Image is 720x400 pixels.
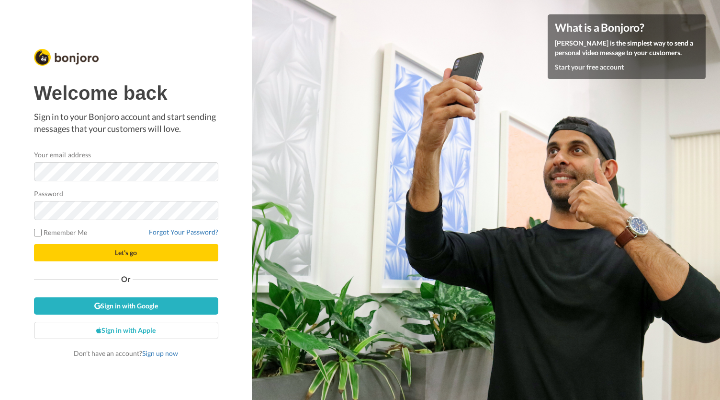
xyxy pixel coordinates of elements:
a: Start your free account [555,63,624,71]
span: Or [119,276,133,282]
a: Sign in with Google [34,297,218,315]
h4: What is a Bonjoro? [555,22,698,34]
a: Sign in with Apple [34,322,218,339]
p: Sign in to your Bonjoro account and start sending messages that your customers will love. [34,111,218,135]
p: [PERSON_NAME] is the simplest way to send a personal video message to your customers. [555,38,698,58]
span: Don’t have an account? [74,349,178,357]
label: Remember Me [34,227,88,237]
span: Let's go [115,248,137,257]
button: Let's go [34,244,218,261]
label: Your email address [34,150,91,160]
a: Sign up now [142,349,178,357]
input: Remember Me [34,229,42,236]
label: Password [34,188,64,199]
h1: Welcome back [34,82,218,104]
a: Forgot Your Password? [149,228,218,236]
